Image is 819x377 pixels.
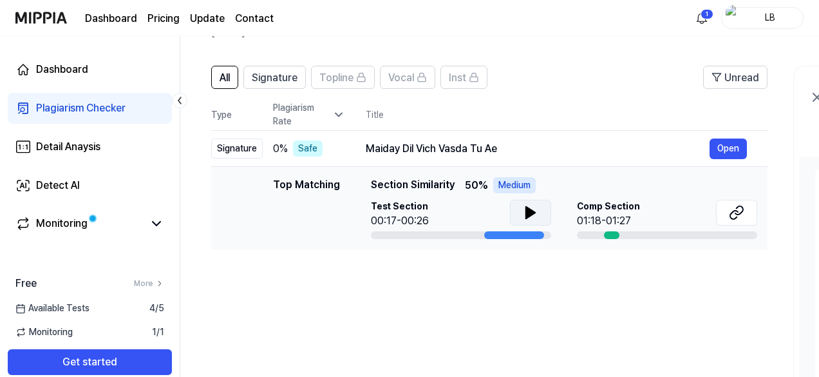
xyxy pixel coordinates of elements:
[493,177,536,193] div: Medium
[721,7,804,29] button: profileLB
[8,349,172,375] button: Get started
[152,325,164,339] span: 1 / 1
[745,10,795,24] div: LB
[211,139,263,159] div: Signature
[15,325,73,339] span: Monitoring
[371,200,429,213] span: Test Section
[36,178,80,193] div: Detect AI
[8,170,172,201] a: Detect AI
[703,66,767,89] button: Unread
[293,140,323,157] div: Safe
[577,213,640,229] div: 01:18-01:27
[440,66,487,89] button: Inst
[465,178,488,193] span: 50 %
[366,141,710,157] div: Maiday Dil Vich Vasda Tu Ae
[710,139,747,159] button: Open
[273,177,340,239] div: Top Matching
[692,8,712,28] button: 알림1
[36,139,100,155] div: Detail Anaysis
[190,11,225,26] a: Update
[366,99,767,130] th: Title
[8,131,172,162] a: Detail Anaysis
[273,141,288,157] span: 0 %
[243,66,306,89] button: Signature
[701,9,713,19] div: 1
[577,200,640,213] span: Comp Section
[319,70,353,86] span: Topline
[15,302,89,315] span: Available Tests
[149,302,164,315] span: 4 / 5
[726,5,741,31] img: profile
[36,101,126,116] div: Plagiarism Checker
[211,66,238,89] button: All
[273,101,345,128] div: Plagiarism Rate
[211,99,263,131] th: Type
[235,11,274,26] a: Contact
[36,62,88,77] div: Dashboard
[8,93,172,124] a: Plagiarism Checker
[311,66,375,89] button: Topline
[147,11,180,26] a: Pricing
[252,70,297,86] span: Signature
[724,70,759,86] span: Unread
[694,10,710,26] img: 알림
[371,177,455,193] span: Section Similarity
[8,54,172,85] a: Dashboard
[36,216,88,231] div: Monitoring
[15,216,144,231] a: Monitoring
[15,276,37,291] span: Free
[85,11,137,26] a: Dashboard
[388,70,414,86] span: Vocal
[220,70,230,86] span: All
[371,213,429,229] div: 00:17-00:26
[380,66,435,89] button: Vocal
[449,70,466,86] span: Inst
[134,278,164,289] a: More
